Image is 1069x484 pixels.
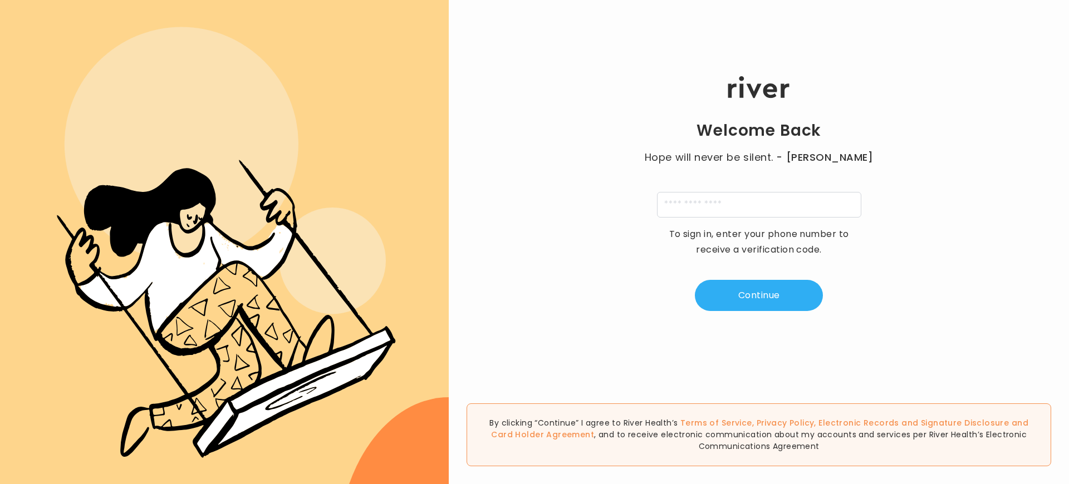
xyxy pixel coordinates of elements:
a: Card Holder Agreement [491,429,594,440]
span: , , and [491,417,1028,440]
p: To sign in, enter your phone number to receive a verification code. [661,226,856,258]
span: - [PERSON_NAME] [776,150,873,165]
a: Electronic Records and Signature Disclosure [818,417,1009,428]
a: Terms of Service [680,417,752,428]
span: , and to receive electronic communication about my accounts and services per River Health’s Elect... [594,429,1027,452]
div: By clicking “Continue” I agree to River Health’s [467,403,1051,466]
h1: Welcome Back [697,121,821,141]
a: Privacy Policy [757,417,815,428]
button: Continue [695,280,823,311]
p: Hope will never be silent. [634,150,884,165]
